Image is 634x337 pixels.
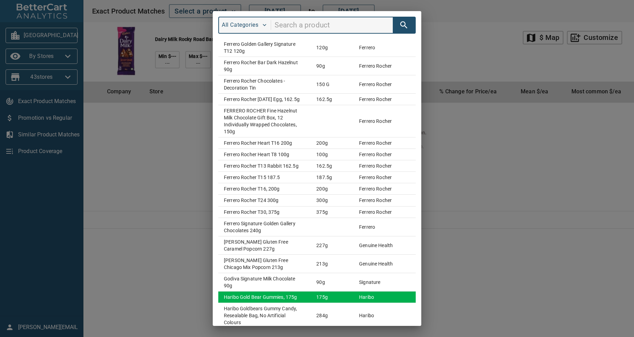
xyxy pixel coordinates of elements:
td: ferrero rocher chocolates - decoration tin [218,75,311,94]
td: Ferrero Rocher T15 187.5 [218,172,311,183]
td: Ferrero Rocher T13 Rabbit 162.5g [218,160,311,172]
button: search [396,17,412,33]
span: 200g [316,186,328,192]
span: 162.5g [316,96,332,102]
td: Ferrero Rocher T24 300g [218,195,311,206]
span: 284g [316,313,328,318]
span: ferrero rocher [359,63,392,69]
span: 90g [316,279,325,285]
span: ferrero rocher [359,118,392,124]
span: ferrero rocher [359,96,392,102]
span: 90g [316,63,325,69]
td: Haribo Gold Bear Gummies, 175g [218,291,311,303]
button: All Categories [219,19,269,31]
span: ferrero rocher [359,186,392,192]
td: Ferrero Rocher T30, 375g [218,206,311,218]
span: haribo [359,313,374,318]
td: Ferrero Rocher Bar Dark Hazelnut 90g [218,57,311,75]
input: search [275,19,393,32]
span: 300g [316,197,328,203]
span: ferrero rocher [359,209,392,215]
td: Ferrero Golden Gallery Signature T12 120g [218,39,311,57]
span: 213g [316,261,328,267]
span: ferrero rocher [359,197,392,203]
span: 120g [316,45,328,50]
span: signature [359,279,380,285]
span: 150 g [316,82,330,87]
span: 200g [316,140,328,146]
td: Ferrero Rocher Heart T8 100g [218,149,311,160]
td: FERRERO ROCHER Fine Hazelnut Milk Chocolate Gift Box, 12 Individually Wrapped Chocolates, 150g [218,105,311,137]
td: [PERSON_NAME] Gluten Free Caramel Popcorn 227g [218,236,311,254]
span: 375g [316,209,328,215]
td: Haribo Goldbears Gummy Candy, Resealable Bag, No Artificial Colours [218,303,311,328]
td: Ferrero Rocher Heart T16 200g [218,137,311,149]
span: 227g [316,243,328,248]
span: ferrero rocher [359,152,392,157]
span: All Categories [222,21,267,29]
span: 162.5g [316,163,332,169]
span: 187.5g [316,175,332,180]
td: Ferrero Rocher T16, 200g [218,183,311,195]
span: ferrero rocher [359,163,392,169]
td: Ferrero Signature Golden Gallery Chocolates 240g [218,218,311,236]
td: [PERSON_NAME] Gluten Free Chicago Mix Popcorn 213g [218,254,311,273]
span: ferrero rocher [359,175,392,180]
td: Ferrero Rocher [DATE] Egg, 162.5g [218,94,311,105]
span: 175g [316,294,328,300]
span: haribo [359,294,374,300]
span: ferrero rocher [359,82,392,87]
span: ferrero [359,45,375,50]
td: Godiva Signature Milk Chocolate 90g [218,273,311,291]
span: ferrero [359,224,375,230]
span: ferrero rocher [359,140,392,146]
span: genuine health [359,243,393,248]
span: genuine health [359,261,393,267]
span: 100g [316,152,328,157]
